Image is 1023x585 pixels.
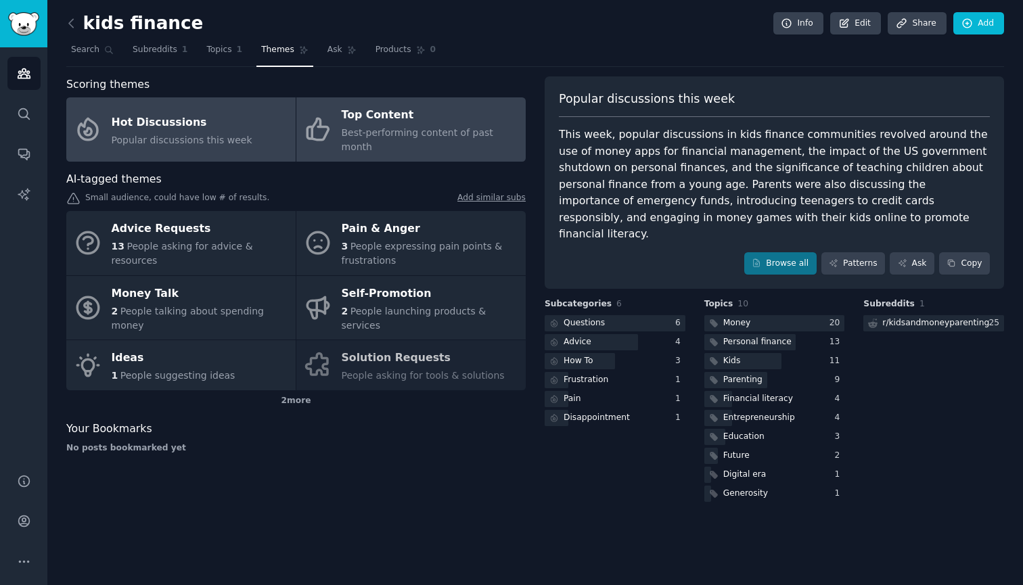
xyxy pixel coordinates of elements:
[564,374,608,386] div: Frustration
[66,276,296,340] a: Money Talk2People talking about spending money
[342,105,519,126] div: Top Content
[564,355,593,367] div: How To
[704,372,845,389] a: Parenting9
[342,306,348,317] span: 2
[564,393,581,405] div: Pain
[835,431,845,443] div: 3
[863,315,1004,332] a: r/kidsandmoneyparenting25
[821,252,885,275] a: Patterns
[863,298,915,310] span: Subreddits
[559,126,990,243] div: This week, popular discussions in kids finance communities revolved around the use of money apps ...
[723,412,795,424] div: Entrepreneurship
[704,334,845,351] a: Personal finance13
[430,44,436,56] span: 0
[66,39,118,67] a: Search
[835,412,845,424] div: 4
[545,298,612,310] span: Subcategories
[112,306,264,331] span: People talking about spending money
[704,410,845,427] a: Entrepreneurship4
[835,488,845,500] div: 1
[616,299,622,308] span: 6
[66,76,150,93] span: Scoring themes
[890,252,934,275] a: Ask
[675,355,685,367] div: 3
[723,393,793,405] div: Financial literacy
[545,391,685,408] a: Pain1
[829,317,845,329] div: 20
[675,393,685,405] div: 1
[723,469,767,481] div: Digital era
[744,252,817,275] a: Browse all
[545,315,685,332] a: Questions6
[545,334,685,351] a: Advice4
[723,488,768,500] div: Generosity
[342,306,486,331] span: People launching products & services
[128,39,192,67] a: Subreddits1
[704,298,733,310] span: Topics
[723,431,765,443] div: Education
[559,91,735,108] span: Popular discussions this week
[835,450,845,462] div: 2
[66,13,203,34] h2: kids finance
[296,276,526,340] a: Self-Promotion2People launching products & services
[66,97,296,162] a: Hot DiscussionsPopular discussions this week
[66,171,162,188] span: AI-tagged themes
[545,353,685,370] a: How To3
[342,241,348,252] span: 3
[342,218,519,240] div: Pain & Anger
[323,39,361,67] a: Ask
[457,192,526,206] a: Add similar subs
[704,429,845,446] a: Education3
[704,315,845,332] a: Money20
[206,44,231,56] span: Topics
[71,44,99,56] span: Search
[66,192,526,206] div: Small audience, could have low # of results.
[133,44,177,56] span: Subreddits
[120,370,235,381] span: People suggesting ideas
[723,355,741,367] div: Kids
[545,372,685,389] a: Frustration1
[342,127,493,152] span: Best-performing content of past month
[704,448,845,465] a: Future2
[675,412,685,424] div: 1
[830,12,881,35] a: Edit
[675,317,685,329] div: 6
[112,306,118,317] span: 2
[723,450,750,462] div: Future
[66,421,152,438] span: Your Bookmarks
[988,317,1004,329] div: 25
[704,467,845,484] a: Digital era1
[835,469,845,481] div: 1
[66,390,526,412] div: 2 more
[327,44,342,56] span: Ask
[919,299,925,308] span: 1
[723,336,792,348] div: Personal finance
[112,241,253,266] span: People asking for advice & resources
[66,340,296,390] a: Ideas1People suggesting ideas
[296,211,526,275] a: Pain & Anger3People expressing pain points & frustrations
[256,39,313,67] a: Themes
[66,442,526,454] div: No posts bookmarked yet
[376,44,411,56] span: Products
[237,44,243,56] span: 1
[882,317,989,329] div: r/ kidsandmoneyparenting
[835,393,845,405] div: 4
[723,374,763,386] div: Parenting
[939,252,990,275] button: Copy
[545,410,685,427] a: Disappointment1
[296,97,526,162] a: Top ContentBest-performing content of past month
[112,283,289,304] div: Money Talk
[704,391,845,408] a: Financial literacy4
[112,218,289,240] div: Advice Requests
[564,336,591,348] div: Advice
[182,44,188,56] span: 1
[342,241,503,266] span: People expressing pain points & frustrations
[112,135,252,145] span: Popular discussions this week
[888,12,946,35] a: Share
[723,317,751,329] div: Money
[675,336,685,348] div: 4
[261,44,294,56] span: Themes
[342,283,519,304] div: Self-Promotion
[564,412,630,424] div: Disappointment
[112,370,118,381] span: 1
